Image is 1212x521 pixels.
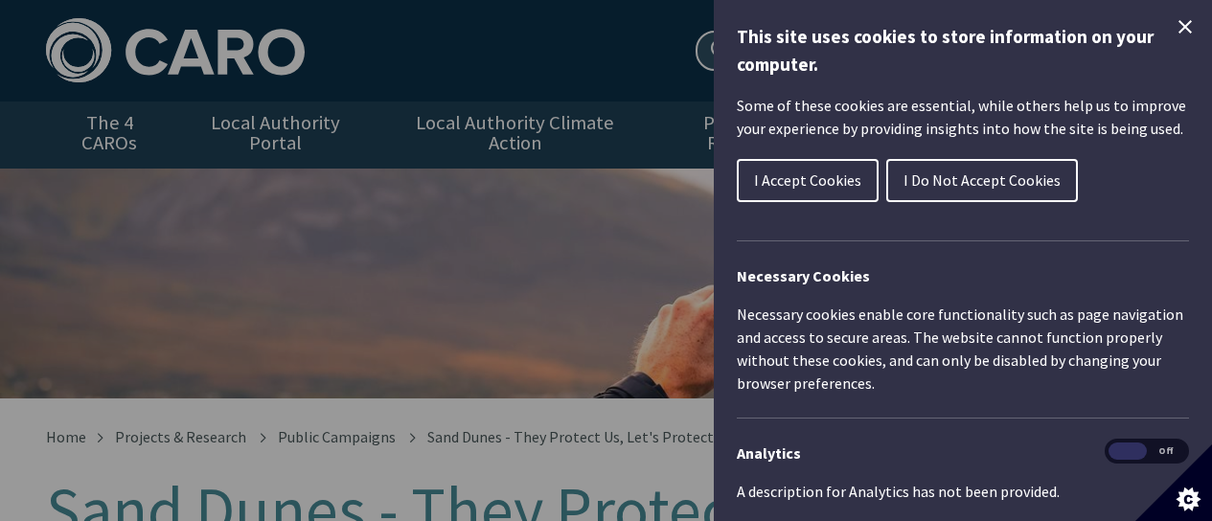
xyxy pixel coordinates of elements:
h3: Analytics [737,442,1189,464]
span: On [1109,442,1147,461]
button: I Accept Cookies [737,159,879,202]
p: A description for Analytics has not been provided. [737,480,1189,503]
button: Set cookie preferences [1135,444,1212,521]
span: I Do Not Accept Cookies [903,170,1061,190]
p: Necessary cookies enable core functionality such as page navigation and access to secure areas. T... [737,303,1189,395]
p: Some of these cookies are essential, while others help us to improve your experience by providing... [737,94,1189,140]
button: I Do Not Accept Cookies [886,159,1078,202]
h1: This site uses cookies to store information on your computer. [737,23,1189,79]
span: Off [1147,442,1185,461]
span: I Accept Cookies [754,170,861,190]
button: Close Cookie Control [1174,15,1197,38]
h2: Necessary Cookies [737,264,1189,287]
